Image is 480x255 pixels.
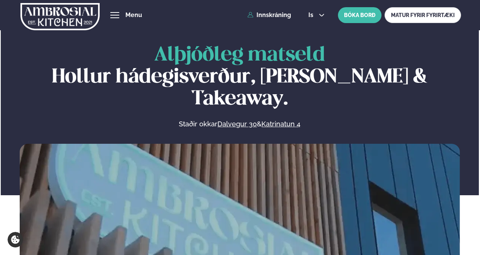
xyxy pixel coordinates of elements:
[302,12,331,18] button: is
[20,44,460,110] h1: Hollur hádegisverður, [PERSON_NAME] & Takeaway.
[8,232,23,247] a: Cookie settings
[97,120,383,129] p: Staðir okkar &
[261,120,300,129] a: Katrinatun 4
[110,11,119,20] button: hamburger
[308,12,316,18] span: is
[20,1,100,32] img: logo
[217,120,257,129] a: Dalvegur 30
[338,7,381,23] button: BÓKA BORÐ
[154,46,325,65] span: Alþjóðleg matseld
[385,7,461,23] a: MATUR FYRIR FYRIRTÆKI
[247,12,291,19] a: Innskráning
